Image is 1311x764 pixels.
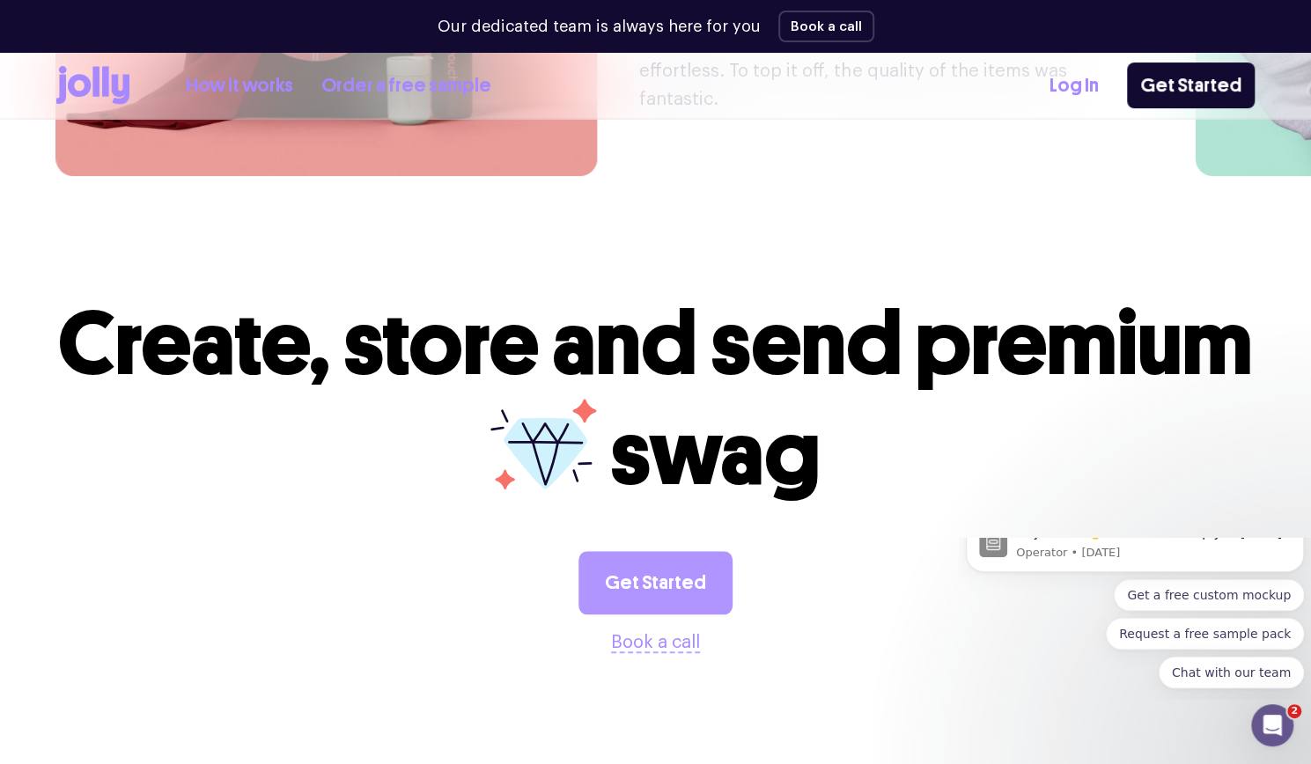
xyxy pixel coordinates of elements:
span: swag [610,400,821,507]
button: Quick reply: Chat with our team [200,119,345,151]
a: How it works [186,71,293,100]
a: Order a free sample [321,71,491,100]
button: Book a call [611,628,700,657]
button: Quick reply: Get a free custom mockup [155,41,345,73]
iframe: Intercom live chat [1251,704,1293,746]
button: Quick reply: Request a free sample pack [147,80,345,112]
a: Get Started [578,551,733,614]
button: Book a call [778,11,874,42]
p: Message from Operator, sent 1w ago [57,7,332,23]
a: Log In [1050,71,1099,100]
iframe: Intercom notifications message [959,538,1311,699]
span: 2 [1287,704,1301,718]
span: Create, store and send premium [58,290,1253,397]
p: Our dedicated team is always here for you [438,15,761,39]
a: Get Started [1127,62,1255,108]
div: Quick reply options [7,41,345,151]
